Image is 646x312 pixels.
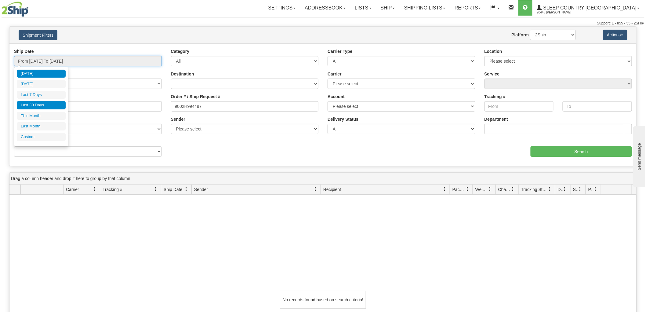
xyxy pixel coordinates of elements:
li: Custom [17,133,66,141]
label: Sender [171,116,185,122]
a: Tracking Status filter column settings [545,184,555,194]
span: Charge [498,186,511,193]
label: Delivery Status [328,116,358,122]
label: Category [171,48,190,54]
label: Platform [512,32,529,38]
a: Reports [450,0,486,16]
li: Last 30 Days [17,101,66,109]
label: Account [328,94,345,100]
a: Shipment Issues filter column settings [575,184,586,194]
span: Weight [475,186,488,193]
a: Packages filter column settings [462,184,473,194]
li: This Month [17,112,66,120]
input: Search [531,146,632,157]
label: Location [484,48,502,54]
a: Weight filter column settings [485,184,495,194]
a: Charge filter column settings [508,184,518,194]
li: [DATE] [17,80,66,88]
span: Carrier [66,186,79,193]
a: Lists [350,0,376,16]
label: Order # / Ship Request # [171,94,221,100]
label: Destination [171,71,194,77]
a: Shipping lists [400,0,450,16]
div: Support: 1 - 855 - 55 - 2SHIP [2,21,644,26]
span: Shipment Issues [573,186,578,193]
img: logo2044.jpg [2,2,28,17]
div: grid grouping header [9,173,637,185]
li: Last Month [17,122,66,130]
input: From [484,101,554,112]
label: Carrier Type [328,48,352,54]
span: Delivery Status [558,186,563,193]
a: Addressbook [300,0,350,16]
a: Ship Date filter column settings [181,184,191,194]
button: Shipment Filters [19,30,57,40]
span: Sender [194,186,208,193]
input: To [563,101,632,112]
span: Pickup Status [588,186,593,193]
label: Ship Date [14,48,34,54]
span: Recipient [323,186,341,193]
div: Send message [5,5,56,10]
iframe: chat widget [632,125,645,187]
span: Packages [452,186,465,193]
a: Tracking # filter column settings [151,184,161,194]
a: Delivery Status filter column settings [560,184,570,194]
a: Pickup Status filter column settings [590,184,601,194]
a: Ship [376,0,400,16]
span: Ship Date [164,186,182,193]
li: Last 7 Days [17,91,66,99]
span: 2044 / [PERSON_NAME] [537,9,583,16]
a: Carrier filter column settings [89,184,100,194]
a: Sleep Country [GEOGRAPHIC_DATA] 2044 / [PERSON_NAME] [532,0,644,16]
a: Settings [263,0,300,16]
a: Sender filter column settings [310,184,321,194]
div: No records found based on search criteria! [280,291,366,309]
label: Department [484,116,508,122]
label: Service [484,71,500,77]
span: Tracking # [103,186,122,193]
label: Tracking # [484,94,506,100]
label: Carrier [328,71,342,77]
span: Sleep Country [GEOGRAPHIC_DATA] [542,5,637,10]
span: Tracking Status [521,186,548,193]
li: [DATE] [17,70,66,78]
button: Actions [603,30,627,40]
a: Recipient filter column settings [439,184,450,194]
